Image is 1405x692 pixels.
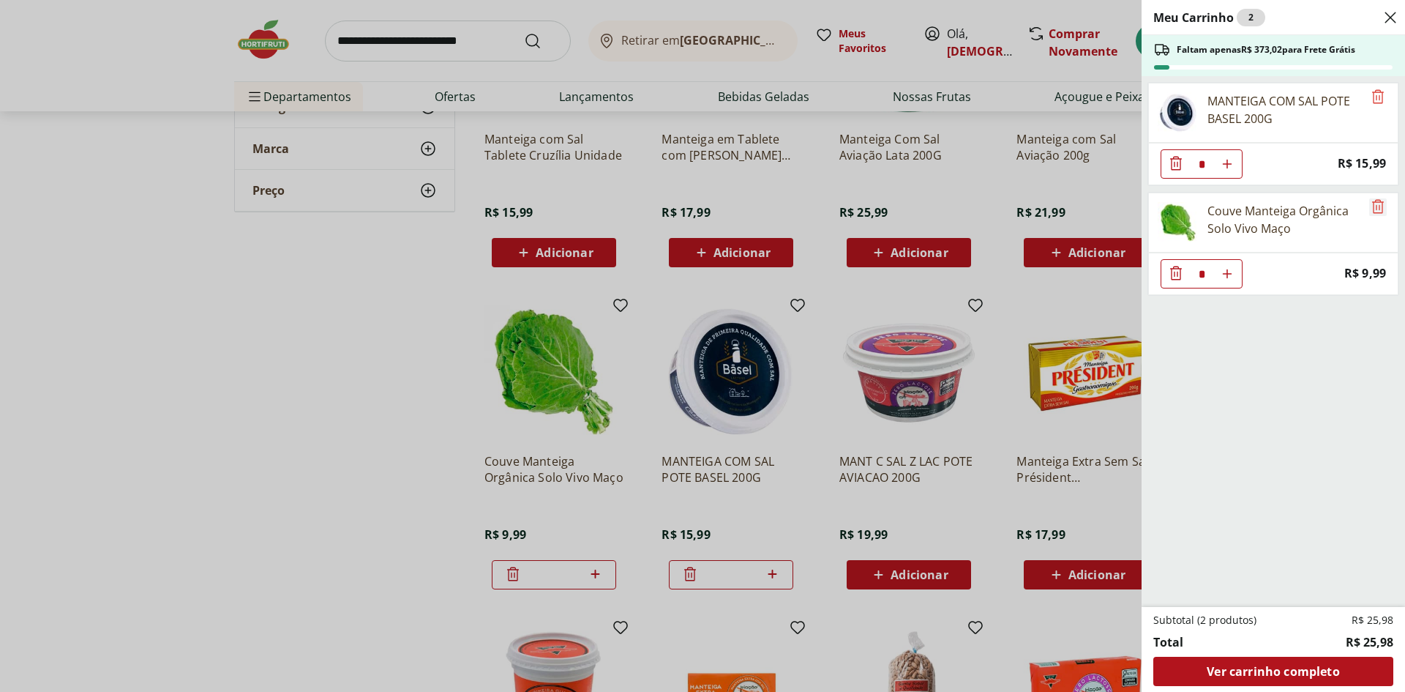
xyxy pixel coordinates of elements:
[1213,149,1242,179] button: Aumentar Quantidade
[1161,259,1191,289] button: Diminuir Quantidade
[1369,89,1387,106] button: Remove
[1161,149,1191,179] button: Diminuir Quantidade
[1153,657,1393,686] a: Ver carrinho completo
[1207,92,1363,127] div: MANTEIGA COM SAL POTE BASEL 200G
[1191,260,1213,288] input: Quantidade Atual
[1237,9,1265,26] div: 2
[1153,633,1183,651] span: Total
[1338,154,1386,174] span: R$ 15,99
[1177,44,1355,56] span: Faltam apenas R$ 373,02 para Frete Grátis
[1158,92,1199,133] img: Principal
[1369,198,1387,216] button: Remove
[1153,9,1265,26] h2: Meu Carrinho
[1207,202,1363,237] div: Couve Manteiga Orgânica Solo Vivo Maço
[1191,150,1213,178] input: Quantidade Atual
[1352,613,1393,628] span: R$ 25,98
[1346,633,1393,651] span: R$ 25,98
[1213,259,1242,289] button: Aumentar Quantidade
[1158,202,1199,243] img: Principal
[1153,613,1256,628] span: Subtotal (2 produtos)
[1207,666,1339,677] span: Ver carrinho completo
[1344,264,1386,283] span: R$ 9,99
